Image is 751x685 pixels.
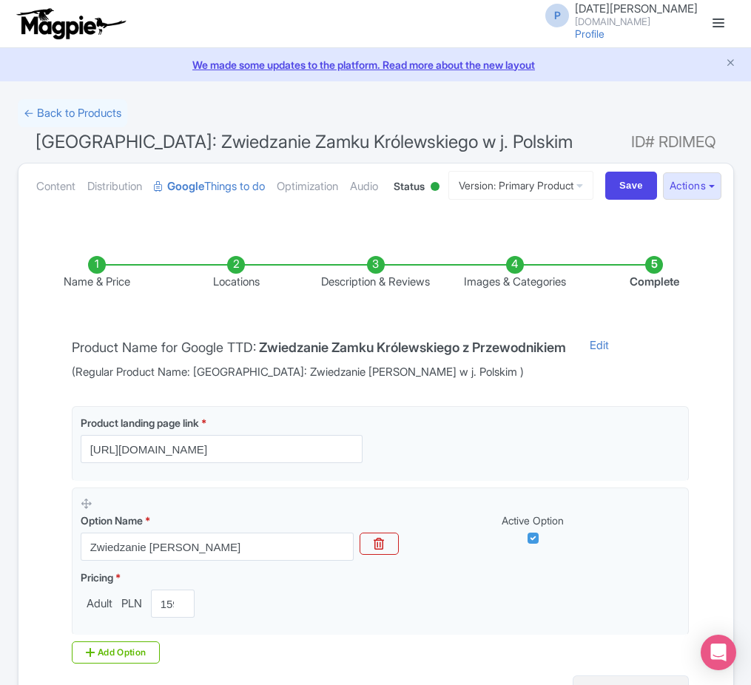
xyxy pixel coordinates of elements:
[663,172,721,200] button: Actions
[277,163,338,210] a: Optimization
[81,595,118,613] span: Adult
[81,435,363,463] input: Product landing page link
[81,533,354,561] input: Option Name
[118,595,145,613] span: PLN
[448,171,593,200] a: Version: Primary Product
[36,131,573,152] span: [GEOGRAPHIC_DATA]: Zwiedzanie Zamku Królewskiego w j. Polskim
[18,99,127,128] a: ← Back to Products
[306,256,445,291] li: Description & Reviews
[575,27,604,40] a: Profile
[9,57,742,72] a: We made some updates to the platform. Read more about the new layout
[631,127,716,157] span: ID# RDIMEQ
[350,163,378,210] a: Audio
[502,514,564,527] span: Active Option
[605,172,657,200] input: Save
[151,590,195,618] input: 0.00
[445,256,585,291] li: Images & Categories
[428,176,442,199] div: Active
[81,416,199,429] span: Product landing page link
[72,340,256,355] span: Product Name for Google TTD:
[167,178,204,195] strong: Google
[166,256,306,291] li: Locations
[27,256,166,291] li: Name & Price
[725,55,736,72] button: Close announcement
[72,364,566,381] span: (Regular Product Name: [GEOGRAPHIC_DATA]: Zwiedzanie [PERSON_NAME] w j. Polskim )
[545,4,569,27] span: P
[81,514,143,527] span: Option Name
[575,1,698,16] span: [DATE][PERSON_NAME]
[536,3,698,27] a: P [DATE][PERSON_NAME] [DOMAIN_NAME]
[575,337,624,380] a: Edit
[81,571,113,584] span: Pricing
[585,256,724,291] li: Complete
[575,17,698,27] small: [DOMAIN_NAME]
[72,641,161,664] div: Add Option
[394,178,425,194] span: Status
[701,635,736,670] div: Open Intercom Messenger
[259,340,566,355] h4: Zwiedzanie Zamku Królewskiego z Przewodnikiem
[36,163,75,210] a: Content
[13,7,128,40] img: logo-ab69f6fb50320c5b225c76a69d11143b.png
[154,163,265,210] a: GoogleThings to do
[87,163,142,210] a: Distribution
